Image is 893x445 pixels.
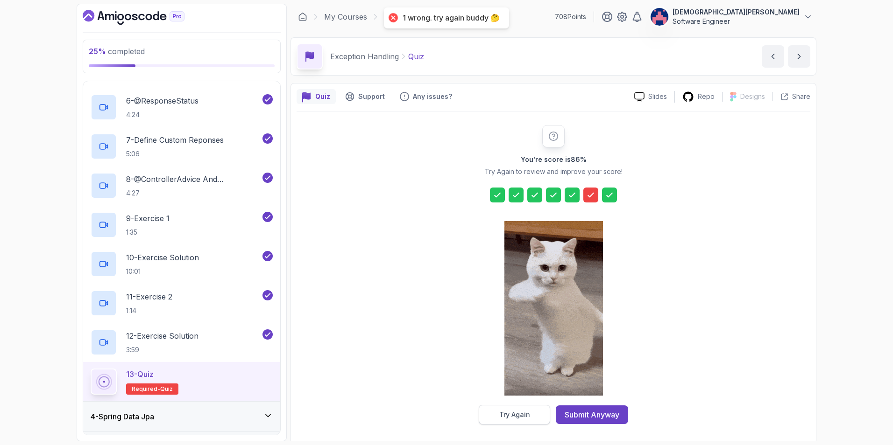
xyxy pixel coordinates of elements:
[565,409,619,420] div: Submit Anyway
[126,369,154,380] p: 13 - Quiz
[83,10,206,25] a: Dashboard
[91,212,273,238] button: 9-Exercise 11:35
[324,11,367,22] a: My Courses
[89,47,145,56] span: completed
[413,92,452,101] p: Any issues?
[650,7,813,26] button: user profile image[DEMOGRAPHIC_DATA][PERSON_NAME]Software Engineer
[673,17,800,26] p: Software Engineer
[126,188,261,198] p: 4:27
[126,174,261,185] p: 8 - @ControllerAdvice And @ExceptionHandler
[160,385,173,393] span: quiz
[698,92,715,101] p: Repo
[297,89,336,104] button: quiz button
[315,92,330,101] p: Quiz
[126,228,170,237] p: 1:35
[89,47,106,56] span: 25 %
[394,89,458,104] button: Feedback button
[788,45,810,68] button: next content
[555,12,586,21] p: 708 Points
[91,251,273,277] button: 10-Exercise Solution10:01
[298,12,307,21] a: Dashboard
[91,173,273,199] button: 8-@ControllerAdvice And @ExceptionHandler4:27
[91,133,273,160] button: 7-Define Custom Reponses5:06
[358,92,385,101] p: Support
[340,89,390,104] button: Support button
[773,92,810,101] button: Share
[627,92,674,102] a: Slides
[83,402,280,431] button: 4-Spring Data Jpa
[91,290,273,316] button: 11-Exercise 21:14
[126,110,198,119] p: 4:24
[126,213,170,224] p: 9 - Exercise 1
[648,92,667,101] p: Slides
[521,155,587,164] h2: You're score is 86 %
[403,13,500,23] div: 1 wrong. try again buddy 🤔
[91,369,273,395] button: 13-QuizRequired-quiz
[675,91,722,103] a: Repo
[408,51,424,62] p: Quiz
[762,45,784,68] button: previous content
[792,92,810,101] p: Share
[556,405,628,424] button: Submit Anyway
[651,8,668,26] img: user profile image
[126,252,199,263] p: 10 - Exercise Solution
[485,167,623,176] p: Try Again to review and improve your score!
[740,92,765,101] p: Designs
[126,306,172,315] p: 1:14
[91,94,273,120] button: 6-@ResponseStatus4:24
[126,149,224,159] p: 5:06
[91,411,154,422] h3: 4 - Spring Data Jpa
[504,221,603,396] img: cool-cat
[126,291,172,302] p: 11 - Exercise 2
[126,330,198,341] p: 12 - Exercise Solution
[91,329,273,355] button: 12-Exercise Solution3:59
[126,267,199,276] p: 10:01
[126,345,198,355] p: 3:59
[673,7,800,17] p: [DEMOGRAPHIC_DATA][PERSON_NAME]
[330,51,399,62] p: Exception Handling
[132,385,160,393] span: Required-
[499,410,530,419] div: Try Again
[126,134,224,146] p: 7 - Define Custom Reponses
[126,95,198,106] p: 6 - @ResponseStatus
[479,405,550,424] button: Try Again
